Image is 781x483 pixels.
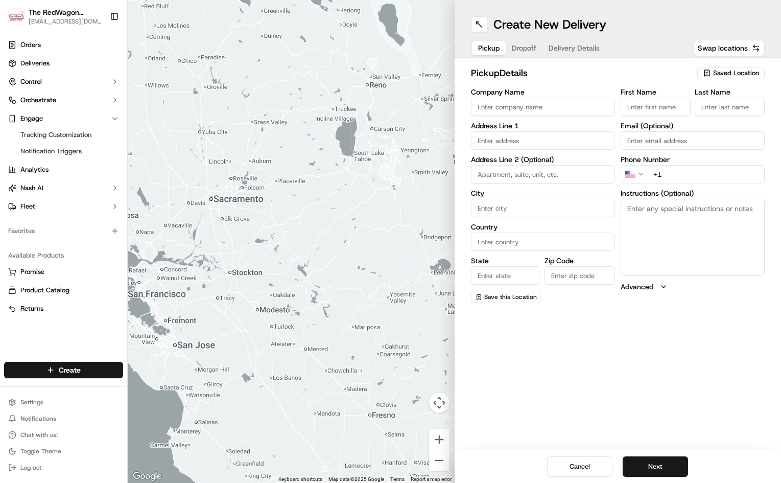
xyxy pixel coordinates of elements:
input: Enter city [471,199,615,217]
span: Save this Location [484,293,537,301]
a: 💻API Documentation [82,224,168,243]
span: Nash AI [20,183,43,193]
label: State [471,257,541,264]
label: Address Line 1 [471,122,615,129]
button: Cancel [547,456,612,477]
button: Orchestrate [4,92,123,108]
a: Tracking Customization [16,128,111,142]
div: Available Products [4,247,123,264]
div: 💻 [86,229,94,238]
span: [PERSON_NAME] [32,186,83,194]
a: Report a map error [411,476,452,482]
span: Deliveries [20,59,50,68]
button: Fleet [4,198,123,215]
button: Save this Location [471,291,541,303]
span: Pickup [478,43,500,53]
span: Engage [20,114,43,123]
img: 1738778727109-b901c2ba-d612-49f7-a14d-d897ce62d23f [21,98,40,116]
button: The RedWagon Delivers [29,7,102,17]
div: Past conversations [10,133,68,141]
span: [PERSON_NAME] [32,158,83,167]
img: 1736555255976-a54dd68f-1ca7-489b-9aae-adbdc363a1c4 [20,159,29,167]
input: Enter company name [471,98,615,116]
button: Returns [4,301,123,317]
button: Promise [4,264,123,280]
input: Enter last name [695,98,765,116]
button: Product Catalog [4,282,123,298]
h2: pickup Details [471,66,692,80]
span: [DATE] [90,158,111,167]
span: Notification Triggers [20,147,82,156]
label: Instructions (Optional) [621,190,765,197]
span: Dropoff [512,43,536,53]
label: Company Name [471,88,615,96]
input: Enter address [471,131,615,150]
span: Analytics [20,165,49,174]
a: Returns [8,304,119,313]
input: Enter phone number [647,165,765,183]
label: Address Line 2 (Optional) [471,156,615,163]
img: Nash [10,10,31,31]
label: City [471,190,615,197]
label: First Name [621,88,691,96]
button: Toggle Theme [4,444,123,458]
span: Log out [20,464,41,472]
a: Promise [8,267,119,277]
span: Delivery Details [549,43,600,53]
button: Advanced [621,282,765,292]
button: Keyboard shortcuts [278,476,322,483]
img: Angelique Valdez [10,149,27,165]
img: Angelique Valdez [10,176,27,193]
a: Product Catalog [8,286,119,295]
a: Analytics [4,162,123,178]
input: Apartment, suite, unit, etc. [471,165,615,183]
div: Start new chat [46,98,168,108]
span: Chat with us! [20,431,58,439]
button: Control [4,74,123,90]
button: Chat with us! [4,428,123,442]
div: Favorites [4,223,123,239]
span: • [85,158,88,167]
button: Zoom in [429,429,449,450]
input: Enter state [471,266,541,285]
label: Advanced [621,282,653,292]
span: Tracking Customization [20,130,91,140]
button: Next [623,456,688,477]
button: See all [158,131,186,143]
img: Google [130,470,164,483]
img: The RedWagon Delivers [8,8,25,25]
a: Notification Triggers [16,144,111,158]
h1: Create New Delivery [493,16,606,33]
span: Map data ©2025 Google [328,476,384,482]
span: Swap locations [698,43,748,53]
div: We're available if you need us! [46,108,140,116]
span: Returns [20,304,43,313]
img: 1736555255976-a54dd68f-1ca7-489b-9aae-adbdc363a1c4 [20,187,29,195]
a: Powered byPylon [72,253,124,261]
span: Create [59,365,81,375]
input: Enter country [471,233,615,251]
span: Saved Location [713,68,759,78]
span: Orders [20,40,41,50]
img: 1736555255976-a54dd68f-1ca7-489b-9aae-adbdc363a1c4 [10,98,29,116]
button: Create [4,362,123,378]
button: [EMAIL_ADDRESS][DOMAIN_NAME] [29,17,102,26]
a: Orders [4,37,123,53]
span: API Documentation [97,228,164,239]
span: Notifications [20,415,56,423]
input: Got a question? Start typing here... [27,66,184,77]
span: Toggle Theme [20,447,61,455]
button: The RedWagon DeliversThe RedWagon Delivers[EMAIL_ADDRESS][DOMAIN_NAME] [4,4,106,29]
p: Welcome 👋 [10,41,186,57]
span: Fleet [20,202,35,211]
input: Enter email address [621,131,765,150]
label: Email (Optional) [621,122,765,129]
input: Enter zip code [545,266,614,285]
a: 📗Knowledge Base [6,224,82,243]
a: Deliveries [4,55,123,72]
label: Last Name [695,88,765,96]
span: Settings [20,398,43,406]
button: Saved Location [697,66,765,80]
